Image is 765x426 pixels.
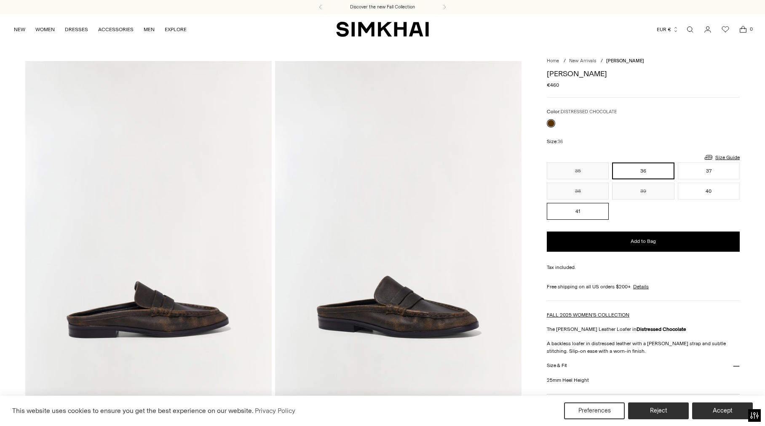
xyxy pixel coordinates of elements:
[65,20,88,39] a: DRESSES
[547,58,559,64] a: Home
[547,232,740,252] button: Add to Bag
[633,283,649,290] a: Details
[631,238,656,245] span: Add to Bag
[717,21,734,38] a: Wishlist
[682,21,698,38] a: Open search modal
[612,162,674,179] button: 36
[699,21,716,38] a: Go to the account page
[547,283,740,290] div: Free shipping on all US orders $200+
[547,264,740,271] div: Tax included.
[98,20,134,39] a: ACCESSORIES
[547,394,740,416] button: More Details
[558,139,563,144] span: 36
[561,109,617,114] span: DISTRESSED CHOCOLATE
[547,81,559,89] span: €460
[165,20,187,39] a: EXPLORE
[14,20,25,39] a: NEW
[547,162,609,179] button: 35
[606,58,644,64] span: [PERSON_NAME]
[336,21,429,37] a: SIMKHAI
[547,376,740,384] p: 25mm Heel Height
[692,402,753,419] button: Accept
[657,20,679,39] button: EUR €
[678,183,740,200] button: 40
[612,183,674,200] button: 39
[735,21,752,38] a: Open cart modal
[564,402,625,419] button: Preferences
[601,58,603,65] div: /
[547,355,740,376] button: Size & Fit
[144,20,155,39] a: MEN
[547,183,609,200] button: 38
[569,58,596,64] a: New Arrivals
[12,407,254,415] span: This website uses cookies to ensure you get the best experience on our website.
[547,70,740,77] h1: [PERSON_NAME]
[35,20,55,39] a: WOMEN
[547,58,740,65] nav: breadcrumbs
[547,340,740,355] p: A backless loafer in distressed leather with a [PERSON_NAME] strap and subtle stitching. Slip-on ...
[678,162,740,179] button: 37
[564,58,566,65] div: /
[254,405,297,417] a: Privacy Policy (opens in a new tab)
[547,138,563,146] label: Size:
[547,203,609,220] button: 41
[547,108,617,116] label: Color:
[637,326,686,332] strong: Distressed Chocolate
[547,363,567,368] h3: Size & Fit
[547,312,629,318] a: FALL 2025 WOMEN'S COLLECTION
[747,25,755,33] span: 0
[547,325,740,333] p: The [PERSON_NAME] Leather Loafer in
[703,152,740,162] a: Size Guide
[628,402,689,419] button: Reject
